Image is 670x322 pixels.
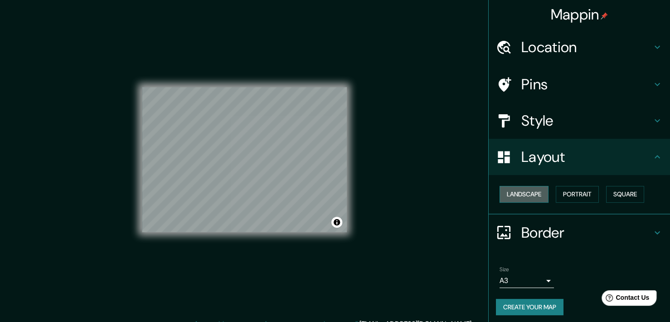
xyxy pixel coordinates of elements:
div: Location [489,29,670,65]
canvas: Map [142,87,347,232]
img: pin-icon.png [601,12,608,20]
h4: Border [521,224,652,242]
div: Border [489,215,670,251]
h4: Style [521,112,652,130]
button: Portrait [556,186,599,203]
button: Create your map [496,299,563,316]
label: Size [500,265,509,273]
h4: Location [521,38,652,56]
button: Landscape [500,186,549,203]
div: Pins [489,66,670,102]
iframe: Help widget launcher [589,287,660,312]
div: A3 [500,273,554,288]
h4: Mappin [551,5,608,24]
button: Square [606,186,644,203]
button: Toggle attribution [331,217,342,228]
div: Layout [489,139,670,175]
h4: Pins [521,75,652,93]
h4: Layout [521,148,652,166]
div: Style [489,102,670,139]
